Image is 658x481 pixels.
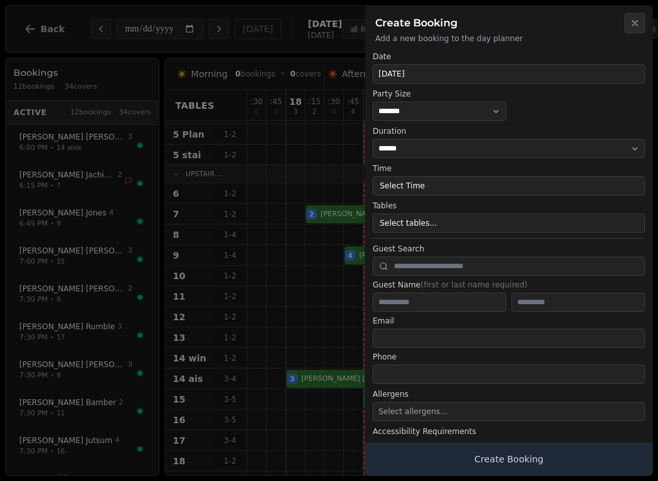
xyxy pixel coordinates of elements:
span: (first or last name required) [420,280,527,289]
label: Phone [373,352,645,362]
label: Allergens [373,389,645,399]
button: [DATE] [373,64,645,84]
p: Add a new booking to the day planner [375,33,643,44]
label: Guest Search [373,244,645,254]
button: Select tables... [373,213,645,233]
button: Select Time [373,176,645,195]
button: Select allergens... [373,402,645,421]
button: Create Booking [365,442,653,476]
label: Duration [373,126,645,136]
label: Tables [373,201,645,211]
label: Time [373,163,645,174]
span: Select allergens... [378,407,447,416]
label: Party Size [373,89,506,99]
label: Accessibility Requirements [373,426,645,437]
label: Date [373,51,645,62]
h2: Create Booking [375,15,643,31]
label: Email [373,316,645,326]
label: Guest Name [373,280,645,290]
